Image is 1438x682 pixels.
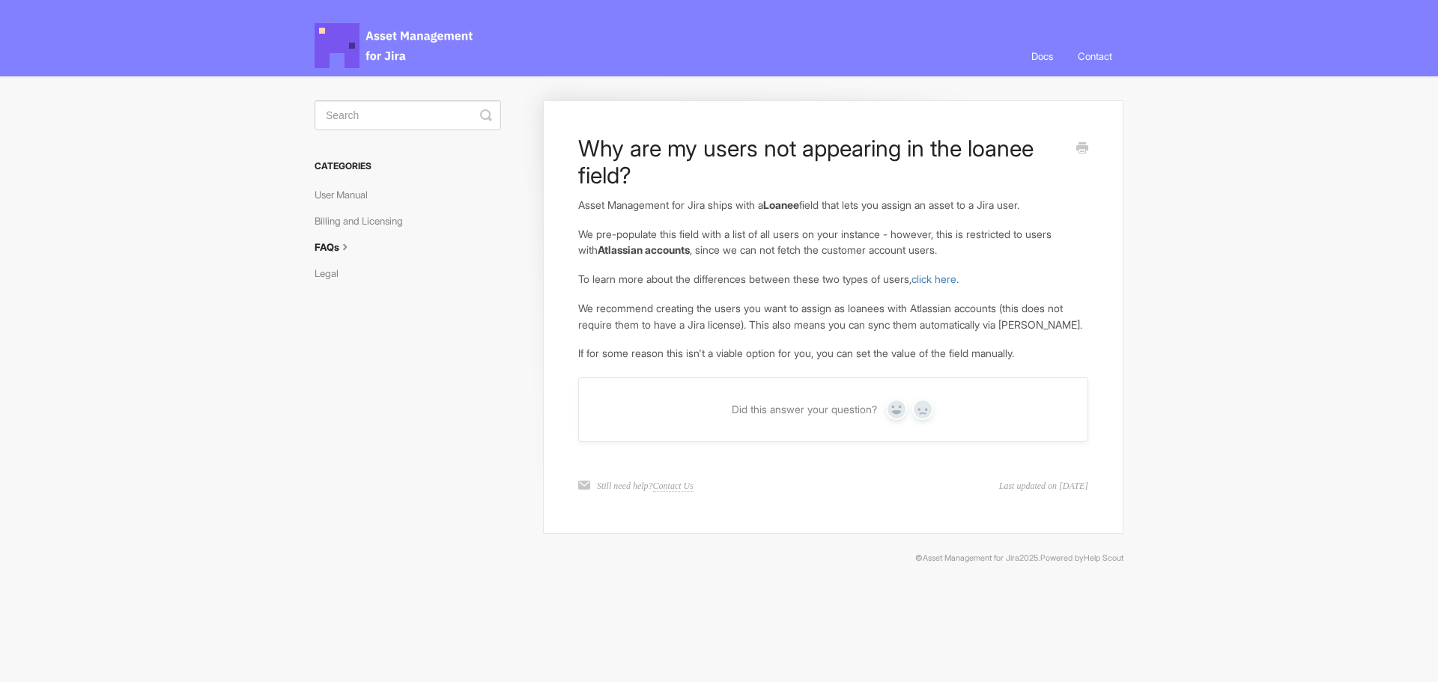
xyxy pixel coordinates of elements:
[1084,553,1123,563] a: Help Scout
[732,403,877,416] span: Did this answer your question?
[578,345,1088,362] p: If for some reason this isn't a viable option for you, you can set the value of the field manually.
[578,135,1066,189] h1: Why are my users not appearing in the loanee field?
[999,479,1088,493] time: Last updated on [DATE]
[315,23,475,68] span: Asset Management for Jira Docs
[578,271,1088,287] p: To learn more about the differences between these two types of users, .
[1067,36,1123,76] a: Contact
[315,235,364,259] a: FAQs
[911,273,956,285] a: click here
[1076,141,1088,157] a: Print this Article
[315,100,501,130] input: Search
[653,481,694,492] a: Contact Us
[598,243,690,256] strong: Atlassian accounts
[1040,553,1123,563] span: Powered by
[315,183,379,207] a: User Manual
[578,226,1088,258] p: We pre-populate this field with a list of all users on your instance - however, this is restricte...
[315,261,350,285] a: Legal
[315,209,414,233] a: Billing and Licensing
[578,300,1088,332] p: We recommend creating the users you want to assign as loanees with Atlassian accounts (this does ...
[763,198,799,211] strong: Loanee
[315,153,501,180] h3: Categories
[578,197,1088,213] p: Asset Management for Jira ships with a field that lets you assign an asset to a Jira user.
[1020,36,1064,76] a: Docs
[315,552,1123,565] p: © 2025.
[923,553,1019,563] a: Asset Management for Jira
[597,479,694,493] p: Still need help?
